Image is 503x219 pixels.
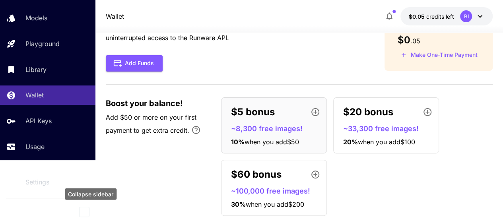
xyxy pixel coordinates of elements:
div: BI [460,10,472,22]
div: Collapse sidebar [65,188,117,200]
p: Settings [25,177,49,187]
span: credits left [426,13,454,20]
p: Set up your payment method, add backup cards, and enable Auto top-up to ensure uninterrupted acce... [106,23,359,43]
a: Wallet [106,12,124,21]
p: ~33,300 free images! [343,123,435,134]
p: $60 bonus [231,167,282,182]
button: $0.05BI [400,7,493,25]
p: Usage [25,142,45,151]
p: Models [25,13,47,23]
p: $5 bonus [231,105,275,119]
p: Library [25,65,47,74]
span: 20 % [343,138,358,146]
span: when you add $200 [246,200,304,208]
span: . 05 [410,37,420,45]
span: when you add $100 [358,138,415,146]
button: Make a one-time, non-recurring payment [397,49,481,61]
span: Add $50 or more on your first payment to get extra credit. [106,113,196,134]
span: 30 % [231,200,246,208]
p: Playground [25,39,60,48]
button: Collapse sidebar [79,207,89,217]
span: $0 [397,34,410,46]
span: $0.05 [408,13,426,20]
p: $20 bonus [343,105,393,119]
div: $0.05 [408,12,454,21]
p: Wallet [25,90,44,100]
span: Boost your balance! [106,97,183,109]
span: when you add $50 [245,138,299,146]
nav: breadcrumb [106,12,124,21]
button: Bonus applies only to your first payment, up to 30% on the first $1,000. [188,122,204,138]
span: 10 % [231,138,245,146]
p: API Keys [25,116,52,126]
p: ~100,000 free images! [231,186,323,196]
p: ~8,300 free images! [231,123,323,134]
button: Add Funds [106,55,163,72]
div: Collapse sidebar [85,205,95,219]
